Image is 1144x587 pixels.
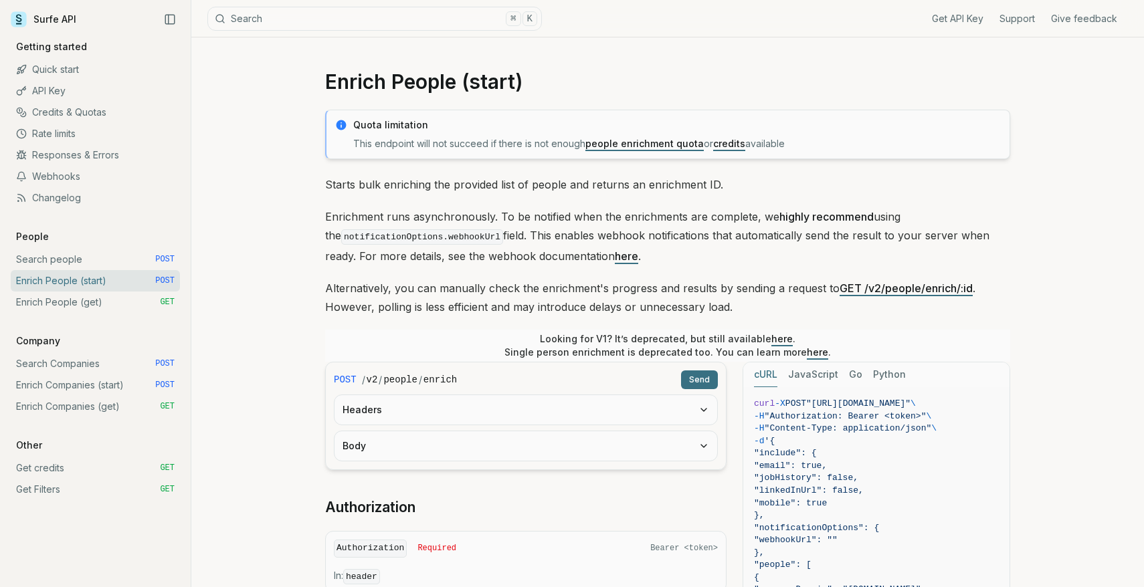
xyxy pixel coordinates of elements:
[932,12,983,25] a: Get API Key
[849,362,862,387] button: Go
[765,411,927,421] span: "Authorization: Bearer <token>"
[754,548,765,558] span: },
[325,279,1010,316] p: Alternatively, you can manually check the enrichment's progress and results by sending a request ...
[754,448,817,458] span: "include": {
[417,543,456,554] span: Required
[423,373,457,386] code: enrich
[754,560,812,570] span: "people": [
[681,370,718,389] button: Send
[334,373,357,386] span: POST
[353,137,1002,150] p: This endpoint will not succeed if there is not enough or available
[775,398,785,408] span: -X
[754,423,765,433] span: -H
[754,411,765,421] span: -H
[779,210,874,223] strong: highly recommend
[754,473,858,483] span: "jobHistory": false,
[754,510,765,520] span: },
[335,431,717,461] button: Body
[160,297,175,308] span: GET
[343,569,380,584] code: header
[160,401,175,412] span: GET
[771,333,793,344] a: here
[11,144,180,166] a: Responses & Errors
[873,362,906,387] button: Python
[155,254,175,265] span: POST
[765,436,775,446] span: '{
[931,423,937,433] span: \
[160,484,175,495] span: GET
[754,362,777,387] button: cURL
[207,7,542,31] button: Search⌘K
[11,40,92,53] p: Getting started
[11,291,180,313] a: Enrich People (get) GET
[11,80,180,102] a: API Key
[504,332,831,359] p: Looking for V1? It’s deprecated, but still available . Single person enrichment is deprecated too...
[754,485,864,495] span: "linkedInUrl": false,
[754,398,775,408] span: curl
[806,398,911,408] span: "[URL][DOMAIN_NAME]"
[754,523,879,533] span: "notificationOptions": {
[926,411,931,421] span: \
[754,572,759,582] span: {
[11,374,180,396] a: Enrich Companies (start) POST
[11,187,180,209] a: Changelog
[765,423,932,433] span: "Content-Type: application/json"
[11,249,180,270] a: Search people POST
[506,11,520,26] kbd: ⌘
[11,102,180,123] a: Credits & Quotas
[353,118,1002,132] p: Quota limitation
[325,207,1010,265] p: Enrichment runs asynchronously. To be notified when the enrichments are complete, we using the fi...
[341,229,503,245] code: notificationOptions.webhookUrl
[585,138,704,149] a: people enrichment quota
[11,353,180,374] a: Search Companies POST
[522,11,537,26] kbd: K
[713,138,745,149] a: credits
[419,373,422,386] span: /
[367,373,378,386] code: v2
[334,569,718,584] p: In:
[379,373,382,386] span: /
[650,543,718,554] span: Bearer <token>
[11,270,180,291] a: Enrich People (start) POST
[11,457,180,479] a: Get credits GET
[325,70,1010,94] h1: Enrich People (start)
[11,166,180,187] a: Webhooks
[11,396,180,417] a: Enrich Companies (get) GET
[911,398,916,408] span: \
[11,230,54,243] p: People
[840,281,973,295] a: GET /v2/people/enrich/:id
[362,373,365,386] span: /
[325,175,1010,194] p: Starts bulk enriching the provided list of people and returns an enrichment ID.
[1051,12,1117,25] a: Give feedback
[615,249,638,263] a: here
[754,436,765,446] span: -d
[155,358,175,369] span: POST
[383,373,417,386] code: people
[11,334,66,348] p: Company
[807,346,828,358] a: here
[11,479,180,500] a: Get Filters GET
[11,9,76,29] a: Surfe API
[334,540,407,558] code: Authorization
[788,362,838,387] button: JavaScript
[335,395,717,425] button: Headers
[325,498,415,517] a: Authorization
[754,498,827,508] span: "mobile": true
[754,461,827,471] span: "email": true,
[155,275,175,286] span: POST
[160,9,180,29] button: Collapse Sidebar
[785,398,806,408] span: POST
[754,535,838,545] span: "webhookUrl": ""
[11,123,180,144] a: Rate limits
[160,463,175,473] span: GET
[11,59,180,80] a: Quick start
[11,439,47,452] p: Other
[155,380,175,390] span: POST
[999,12,1035,25] a: Support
